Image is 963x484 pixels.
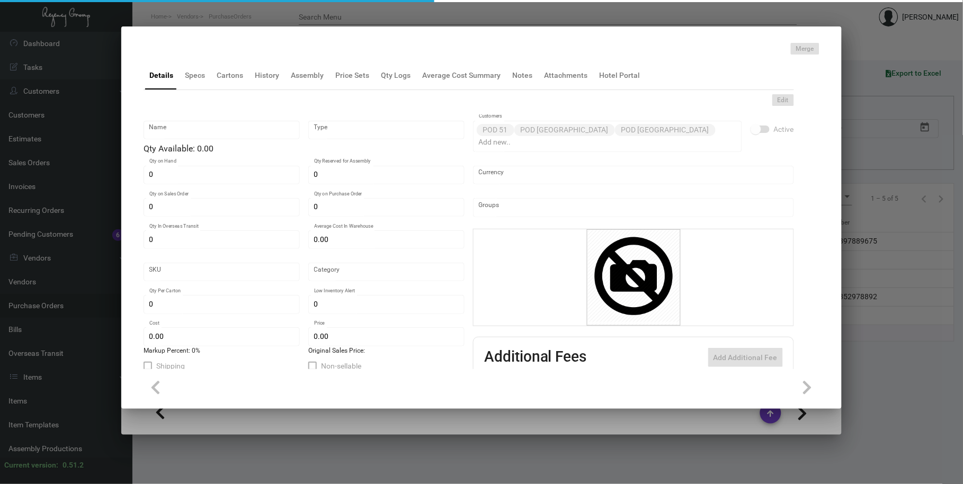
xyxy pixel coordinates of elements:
button: Merge [791,43,819,55]
div: Qty Available: 0.00 [144,142,465,155]
div: Details [149,70,173,81]
mat-chip: POD [GEOGRAPHIC_DATA] [514,124,615,136]
div: History [255,70,279,81]
span: Merge [796,44,814,53]
div: Assembly [291,70,324,81]
div: Qty Logs [381,70,411,81]
div: Average Cost Summary [422,70,501,81]
span: Active [774,123,794,136]
span: Shipping [156,360,185,372]
mat-chip: POD 51 [477,124,514,136]
button: Add Additional Fee [708,348,783,367]
input: Add new.. [479,203,789,212]
div: Attachments [544,70,587,81]
span: Edit [778,96,789,105]
div: Notes [512,70,532,81]
div: Current version: [4,460,58,471]
div: 0.51.2 [63,460,84,471]
div: Hotel Portal [599,70,640,81]
mat-chip: POD [GEOGRAPHIC_DATA] [615,124,716,136]
h2: Additional Fees [484,348,587,367]
button: Edit [772,94,794,106]
div: Specs [185,70,205,81]
input: Add new.. [479,138,737,147]
span: Non-sellable [321,360,361,372]
div: Price Sets [335,70,369,81]
div: Cartons [217,70,243,81]
span: Add Additional Fee [714,353,778,362]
